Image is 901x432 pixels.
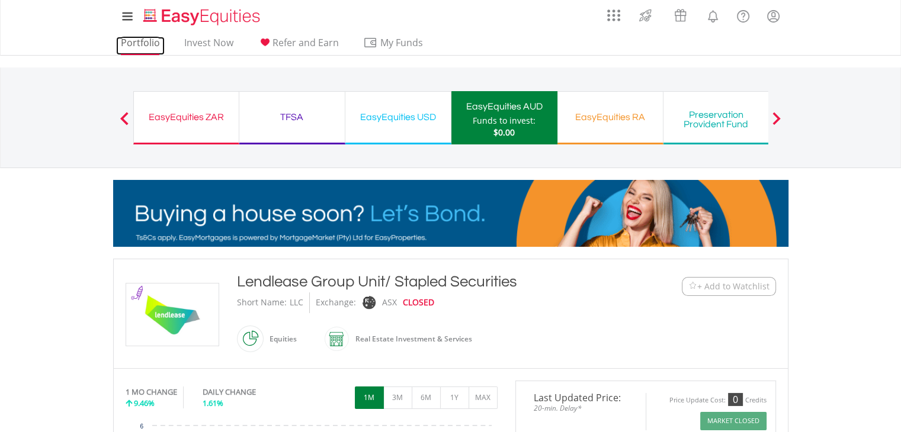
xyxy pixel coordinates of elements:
button: 1Y [440,386,469,409]
span: $0.00 [493,127,515,138]
img: EasyMortage Promotion Banner [113,180,788,247]
img: Watchlist [688,282,697,291]
img: asx.png [362,296,375,310]
a: My Profile [758,3,788,29]
a: Notifications [698,3,728,27]
button: 1M [355,386,384,409]
div: Preservation Provident Fund [671,110,762,129]
span: 1.61% [203,398,223,408]
button: Watchlist + Add to Watchlist [682,277,776,296]
span: My Funds [363,35,441,50]
button: 3M [383,386,412,409]
div: TFSA [246,109,338,125]
a: Invest Now [179,37,238,55]
div: Price Update Cost: [669,396,726,405]
div: ASX [382,292,397,313]
span: 9.46% [134,398,155,408]
div: Real Estate Investment & Services [350,325,472,353]
button: 6M [412,386,441,409]
div: EasyEquities USD [352,109,444,125]
button: Market Closed [700,412,767,430]
span: Refer and Earn [272,36,339,49]
button: MAX [469,386,498,409]
div: 1 MO CHANGE [126,386,177,398]
img: thrive-v2.svg [636,6,655,25]
div: Short Name: [237,292,287,313]
a: Refer and Earn [253,37,344,55]
div: EasyEquities RA [565,109,656,125]
div: EasyEquities ZAR [141,109,232,125]
span: 20-min. Delay* [525,402,637,414]
img: vouchers-v2.svg [671,6,690,25]
img: EasyEquities_Logo.png [141,7,265,27]
img: EQU.AU.LLC.png [128,283,217,346]
div: EasyEquities AUD [458,98,550,115]
a: FAQ's and Support [728,3,758,27]
span: + Add to Watchlist [697,281,769,292]
a: AppsGrid [599,3,628,22]
text: 6 [140,423,143,430]
a: Home page [139,3,265,27]
div: Exchange: [316,292,356,313]
div: DAILY CHANGE [203,386,296,398]
div: Funds to invest: [473,115,536,127]
span: Last Updated Price: [525,393,637,402]
div: CLOSED [403,292,434,313]
button: Next [765,118,788,130]
div: 0 [728,393,743,406]
div: Credits [745,396,767,405]
button: Previous [113,118,136,130]
div: Equities [264,325,297,353]
div: LLC [290,292,303,313]
a: Portfolio [116,37,165,55]
a: Vouchers [663,3,698,25]
div: Lendlease Group Unit/ Stapled Securities [237,271,609,292]
img: grid-menu-icon.svg [607,9,620,22]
